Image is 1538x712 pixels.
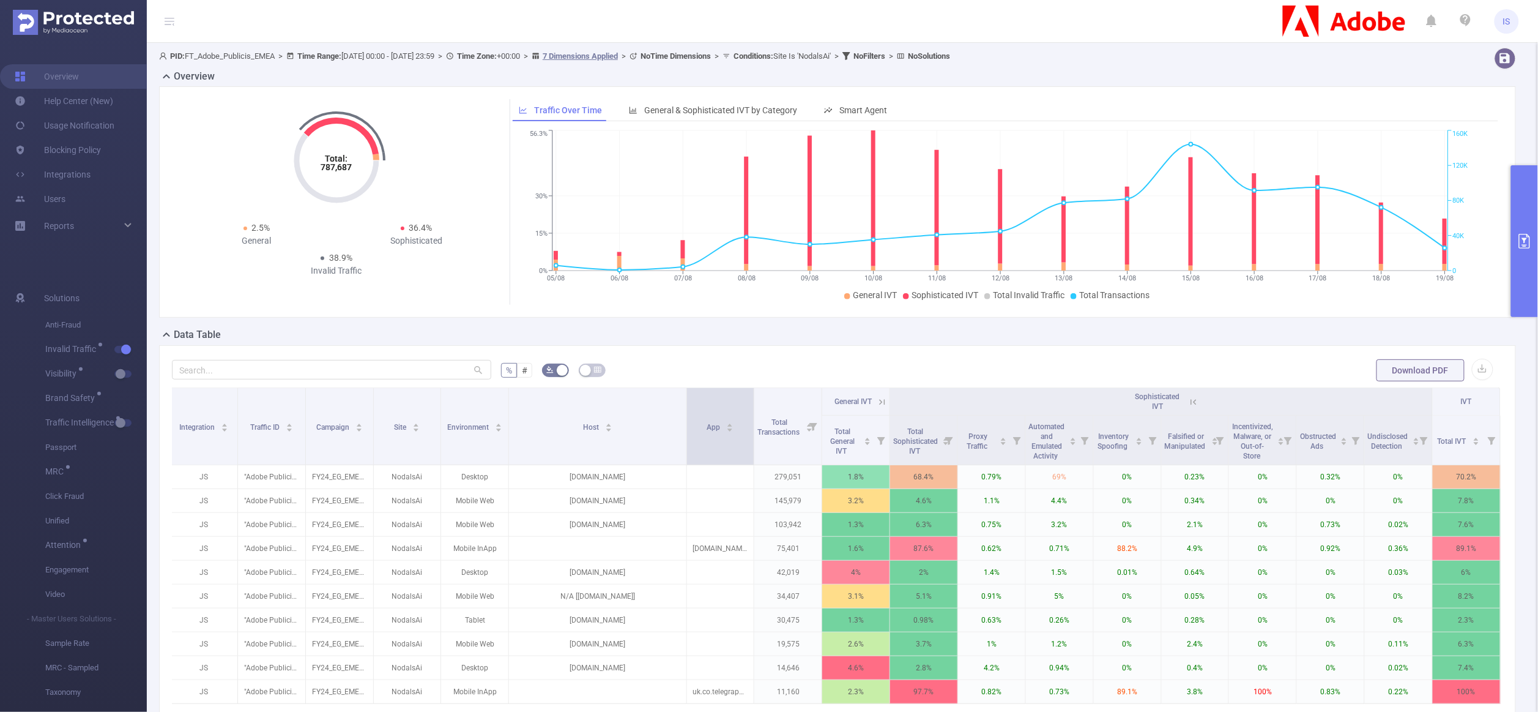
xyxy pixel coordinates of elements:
[1094,585,1161,608] p: 0%
[754,513,822,536] p: 103,942
[441,465,508,489] p: Desktop
[1162,561,1229,584] p: 0.64%
[1433,609,1500,632] p: 2.3%
[1278,436,1285,440] i: icon: caret-up
[1026,465,1093,489] p: 69%
[583,423,601,432] span: Host
[44,221,74,231] span: Reports
[822,465,890,489] p: 1.8%
[325,154,348,163] tspan: Total:
[1433,489,1500,512] p: 7.8%
[853,290,897,300] span: General IVT
[412,422,420,429] div: Sort
[1473,436,1479,440] i: icon: caret-up
[890,537,957,560] p: 87.6%
[831,51,842,61] span: >
[1297,561,1364,584] p: 0%
[1453,162,1468,170] tspan: 120K
[872,416,890,465] i: Filter menu
[754,585,822,608] p: 34,407
[1365,585,1432,608] p: 0%
[1000,436,1006,440] i: icon: caret-up
[336,234,496,247] div: Sophisticated
[252,223,270,233] span: 2.5%
[1094,609,1161,632] p: 0%
[893,427,938,455] span: Total Sophisticated IVT
[44,214,74,238] a: Reports
[441,513,508,536] p: Mobile Web
[45,394,99,402] span: Brand Safety
[441,609,508,632] p: Tablet
[496,422,502,425] i: icon: caret-up
[170,489,237,512] p: JS
[250,423,281,432] span: Traffic ID
[1162,609,1229,632] p: 0.28%
[238,585,305,608] p: "Adobe Publicis Emea Tier 1" [27133]
[908,51,950,61] b: No Solutions
[306,632,373,656] p: FY24_EG_EMEA_Creative_CCM_Acquisition_Buy_4200323233_P36036 [225038]
[885,51,897,61] span: >
[734,51,773,61] b: Conditions :
[520,51,532,61] span: >
[1026,561,1093,584] p: 1.5%
[306,489,373,512] p: FY24_EG_EMEA_Creative_CCM_Acquisition_Buy_4200323233_P36036 [225038]
[727,422,734,425] i: icon: caret-up
[1365,489,1432,512] p: 0%
[1297,585,1364,608] p: 0%
[1413,436,1419,440] i: icon: caret-up
[306,561,373,584] p: FY24_EG_EMEA_Creative_CCM_Acquisition_Buy_4200323233_P36036 [225038]
[1229,513,1296,536] p: 0%
[221,422,228,429] div: Sort
[738,274,756,282] tspan: 08/08
[1000,436,1007,443] div: Sort
[1433,465,1500,489] p: 70.2%
[509,585,686,608] p: N/A [[DOMAIN_NAME]]
[801,274,819,282] tspan: 09/08
[853,51,885,61] b: No Filters
[822,537,890,560] p: 1.6%
[1029,422,1065,460] span: Automated and Emulated Activity
[890,561,957,584] p: 2%
[1461,397,1472,406] span: IVT
[543,51,618,61] u: 7 Dimensions Applied
[1297,465,1364,489] p: 0.32%
[238,537,305,560] p: "Adobe Publicis Emea Tier 1" [27133]
[530,130,548,138] tspan: 56.3%
[1473,436,1480,443] div: Sort
[1229,561,1296,584] p: 0%
[238,609,305,632] p: "Adobe Publicis Emea Tier 1" [27133]
[1162,513,1229,536] p: 2.1%
[1094,489,1161,512] p: 0%
[822,632,890,656] p: 2.6%
[822,489,890,512] p: 3.2%
[170,585,237,608] p: JS
[374,489,441,512] p: NodalsAi
[539,267,548,275] tspan: 0%
[1094,513,1161,536] p: 0%
[1309,274,1327,282] tspan: 17/08
[170,51,185,61] b: PID:
[958,585,1025,608] p: 0.91%
[509,632,686,656] p: [DOMAIN_NAME]
[1453,197,1465,205] tspan: 80K
[958,489,1025,512] p: 1.1%
[509,489,686,512] p: [DOMAIN_NAME]
[238,561,305,584] p: "Adobe Publicis Emea Tier 1" [27133]
[45,582,147,607] span: Video
[754,465,822,489] p: 279,051
[257,264,417,277] div: Invalid Traffic
[447,423,491,432] span: Environment
[1119,274,1137,282] tspan: 14/08
[1098,432,1130,451] span: Inventory Spoofing
[1436,274,1454,282] tspan: 19/08
[374,632,441,656] p: NodalsAi
[441,585,508,608] p: Mobile Web
[1297,513,1364,536] p: 0.73%
[1069,440,1076,444] i: icon: caret-down
[374,537,441,560] p: NodalsAi
[441,489,508,512] p: Mobile Web
[15,162,91,187] a: Integrations
[864,436,871,440] i: icon: caret-up
[1229,609,1296,632] p: 0%
[1453,130,1468,138] tspan: 160K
